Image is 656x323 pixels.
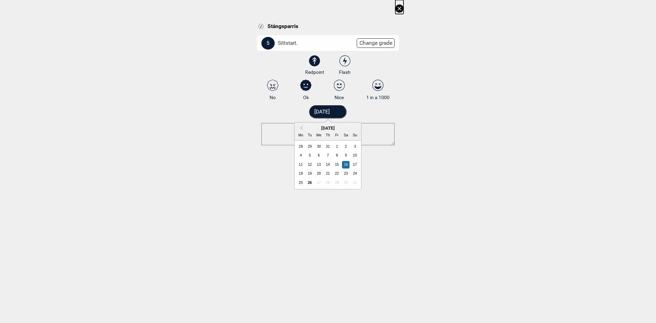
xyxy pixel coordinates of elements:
[351,161,359,169] div: Choose Sunday, 17 August 2025
[306,143,314,150] div: Choose Tuesday, 29 July 2025
[306,152,314,159] div: Choose Tuesday, 5 August 2025
[324,132,332,139] div: Thursday
[297,143,304,150] div: Choose Monday, 28 July 2025
[297,152,304,159] div: Choose Monday, 4 August 2025
[324,152,332,159] div: Choose Thursday, 7 August 2025
[333,143,341,150] div: Choose Friday, 1 August 2025
[324,161,332,169] div: Choose Thursday, 14 August 2025
[315,143,323,150] div: Choose Wednesday, 30 July 2025
[270,94,276,100] span: No
[333,170,341,177] div: Choose Friday, 22 August 2025
[257,23,399,30] div: Stångsparris
[351,132,359,139] div: Sunday
[342,179,350,187] div: Not available Saturday, 30 August 2025
[324,143,332,150] div: Choose Thursday, 31 July 2025
[333,179,341,187] div: Not available Friday, 29 August 2025
[297,179,304,187] div: Choose Monday, 25 August 2025
[339,69,351,75] span: Flash
[305,69,324,75] span: Redpoint
[315,170,323,177] div: Choose Wednesday, 20 August 2025
[306,132,314,139] div: Tuesday
[297,170,304,177] div: Choose Monday, 18 August 2025
[306,161,314,169] div: Choose Tuesday, 12 August 2025
[333,132,341,139] div: Friday
[342,161,350,169] div: Choose Saturday, 16 August 2025
[306,170,314,177] div: Choose Tuesday, 19 August 2025
[315,132,323,139] div: Wednesday
[295,125,361,131] h2: [DATE]
[297,161,304,169] div: Choose Monday, 11 August 2025
[342,152,350,159] div: Choose Saturday, 9 August 2025
[306,179,314,187] div: Choose Tuesday, 26 August 2025
[351,170,359,177] div: Choose Sunday, 24 August 2025
[296,142,359,187] div: Month August, 2025
[333,152,341,159] div: Choose Friday, 8 August 2025
[315,152,323,159] div: Choose Wednesday, 6 August 2025
[324,179,332,187] div: Not available Thursday, 28 August 2025
[342,143,350,150] div: Choose Saturday, 2 August 2025
[334,94,344,100] span: Nice
[303,94,309,100] span: Ok
[342,132,350,139] div: Saturday
[351,152,359,159] div: Choose Sunday, 10 August 2025
[294,122,361,189] div: Choose Date
[295,123,306,134] button: Previous Month
[351,179,359,187] div: Not available Sunday, 31 August 2025
[297,132,304,139] div: Monday
[315,161,323,169] div: Choose Wednesday, 13 August 2025
[324,170,332,177] div: Choose Thursday, 21 August 2025
[333,161,341,169] div: Choose Friday, 15 August 2025
[315,179,323,187] div: Not available Wednesday, 27 August 2025
[351,143,359,150] div: Choose Sunday, 3 August 2025
[366,94,389,100] span: 1 in a 1000
[342,170,350,177] div: Choose Saturday, 23 August 2025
